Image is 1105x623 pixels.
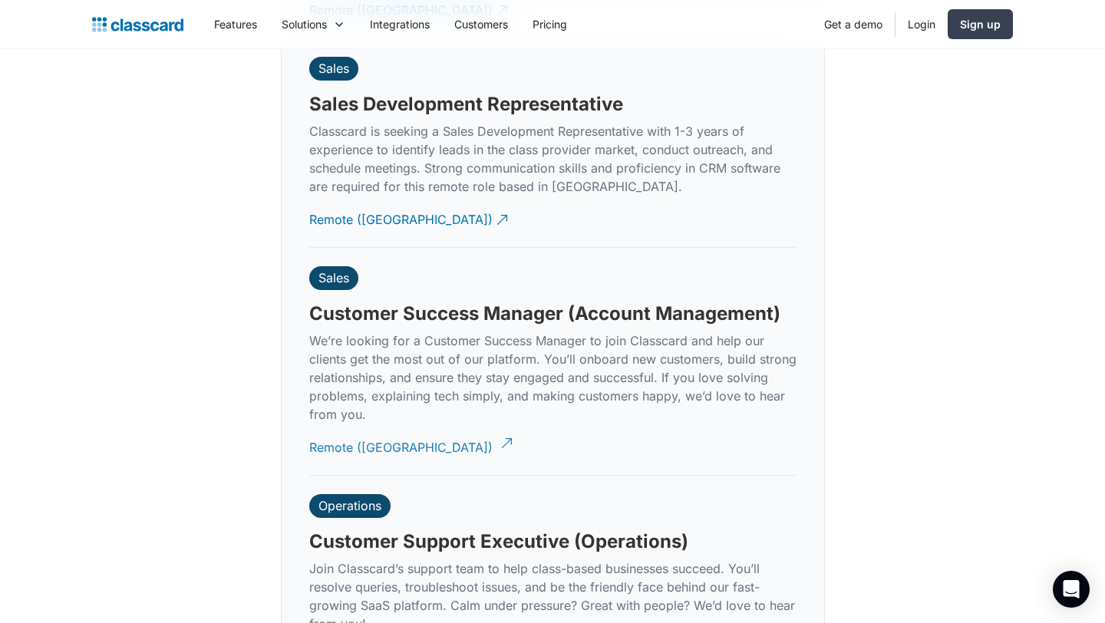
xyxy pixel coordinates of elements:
[318,270,349,285] div: Sales
[309,331,797,424] p: We’re looking for a Customer Success Manager to join Classcard and help our clients get the most ...
[960,16,1001,32] div: Sign up
[309,93,623,116] h3: Sales Development Representative
[309,427,510,469] a: Remote ([GEOGRAPHIC_DATA])
[812,7,895,41] a: Get a demo
[948,9,1013,39] a: Sign up
[202,7,269,41] a: Features
[309,199,493,229] div: Remote ([GEOGRAPHIC_DATA])
[282,16,327,32] div: Solutions
[318,498,381,513] div: Operations
[520,7,579,41] a: Pricing
[269,7,358,41] div: Solutions
[1053,571,1090,608] div: Open Intercom Messenger
[358,7,442,41] a: Integrations
[442,7,520,41] a: Customers
[309,530,688,553] h3: Customer Support Executive (Operations)
[92,14,183,35] a: home
[309,302,780,325] h3: Customer Success Manager (Account Management)
[896,7,948,41] a: Login
[309,122,797,196] p: Classcard is seeking a Sales Development Representative with 1-3 years of experience to identify ...
[309,427,493,457] div: Remote ([GEOGRAPHIC_DATA])
[309,199,510,241] a: Remote ([GEOGRAPHIC_DATA])
[318,61,349,76] div: Sales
